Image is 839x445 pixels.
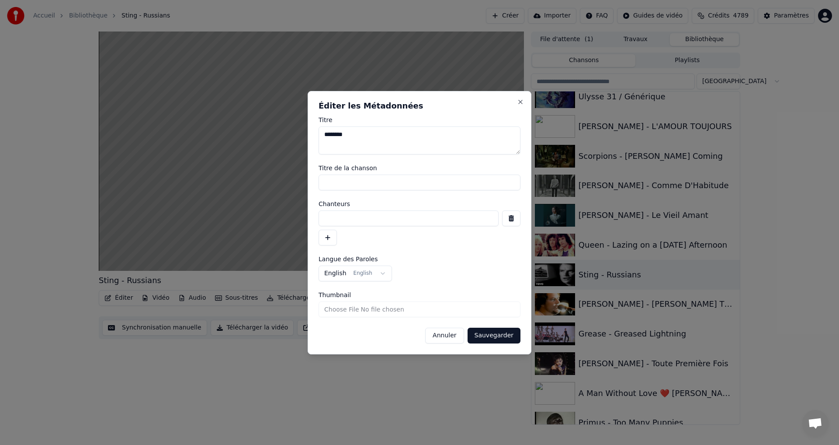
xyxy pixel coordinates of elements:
[319,117,520,123] label: Titre
[319,165,520,171] label: Titre de la chanson
[319,292,351,298] span: Thumbnail
[319,102,520,110] h2: Éditer les Métadonnées
[319,201,520,207] label: Chanteurs
[319,256,378,262] span: Langue des Paroles
[425,328,464,343] button: Annuler
[468,328,520,343] button: Sauvegarder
